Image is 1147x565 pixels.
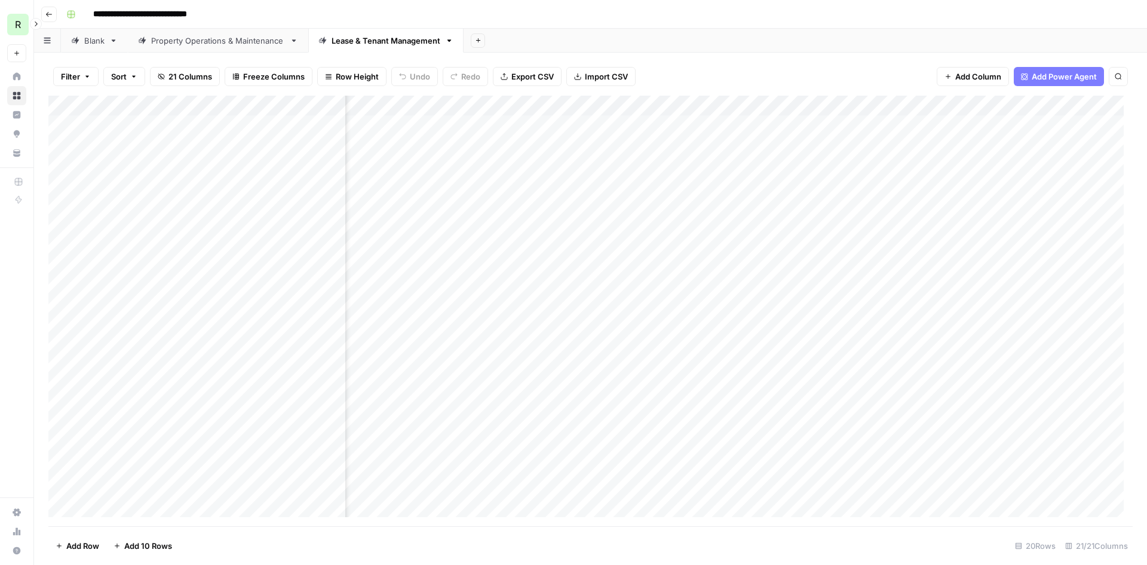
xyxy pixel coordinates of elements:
a: Blank [61,29,128,53]
div: 21/21 Columns [1060,536,1133,555]
span: R [15,17,21,32]
a: Browse [7,86,26,105]
a: Your Data [7,143,26,163]
div: Lease & Tenant Management [332,35,440,47]
button: Export CSV [493,67,562,86]
button: Sort [103,67,145,86]
a: Usage [7,522,26,541]
button: Workspace: Re-Leased [7,10,26,39]
a: Insights [7,105,26,124]
span: Import CSV [585,71,628,83]
span: Undo [410,71,430,83]
a: Opportunities [7,124,26,143]
span: Export CSV [511,71,554,83]
a: Home [7,67,26,86]
button: Add Row [48,536,106,555]
button: Add Power Agent [1014,67,1104,86]
button: Import CSV [566,67,636,86]
button: Filter [53,67,99,86]
span: Freeze Columns [243,71,305,83]
button: Add Column [937,67,1009,86]
div: Blank [84,35,105,47]
a: Lease & Tenant Management [308,29,464,53]
button: Freeze Columns [225,67,312,86]
span: Add Column [955,71,1001,83]
span: Add Power Agent [1032,71,1097,83]
span: Sort [111,71,127,83]
button: Redo [443,67,488,86]
a: Property Operations & Maintenance [128,29,308,53]
button: Row Height [317,67,387,86]
button: Add 10 Rows [106,536,179,555]
button: 21 Columns [150,67,220,86]
div: Property Operations & Maintenance [151,35,285,47]
span: Row Height [336,71,379,83]
span: Redo [461,71,480,83]
span: Add 10 Rows [124,540,172,552]
span: Filter [61,71,80,83]
a: Settings [7,503,26,522]
span: Add Row [66,540,99,552]
span: 21 Columns [168,71,212,83]
button: Help + Support [7,541,26,560]
div: 20 Rows [1010,536,1060,555]
button: Undo [391,67,438,86]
